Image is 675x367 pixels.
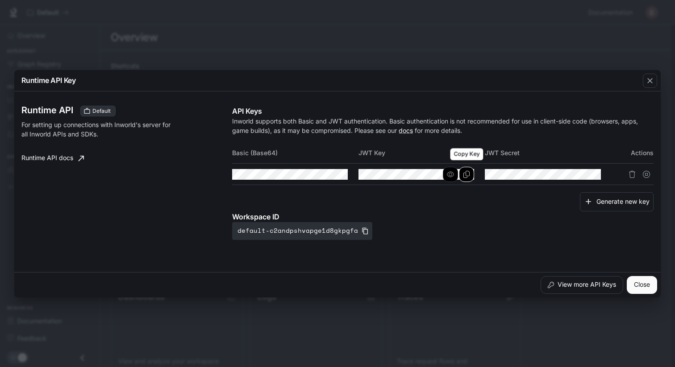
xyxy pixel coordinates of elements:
p: Workspace ID [232,211,654,222]
p: Inworld supports both Basic and JWT authentication. Basic authentication is not recommended for u... [232,116,654,135]
h3: Runtime API [21,106,73,115]
p: API Keys [232,106,654,116]
div: These keys will apply to your current workspace only [80,106,116,116]
th: Basic (Base64) [232,142,358,164]
p: Runtime API Key [21,75,76,86]
button: Delete API key [625,167,639,181]
button: Generate new key [580,192,654,211]
button: default-c2andpshvapge1d8gkpgfa [232,222,372,240]
div: Copy Key [450,148,483,161]
th: JWT Key [358,142,485,164]
th: JWT Secret [485,142,611,164]
th: Actions [612,142,654,164]
a: Runtime API docs [18,149,87,167]
button: View more API Keys [541,276,623,294]
button: Close [627,276,657,294]
p: For setting up connections with Inworld's server for all Inworld APIs and SDKs. [21,120,174,139]
button: Copy Key [459,167,474,182]
span: Default [89,107,114,115]
button: Suspend API key [639,167,654,181]
a: docs [399,127,413,134]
